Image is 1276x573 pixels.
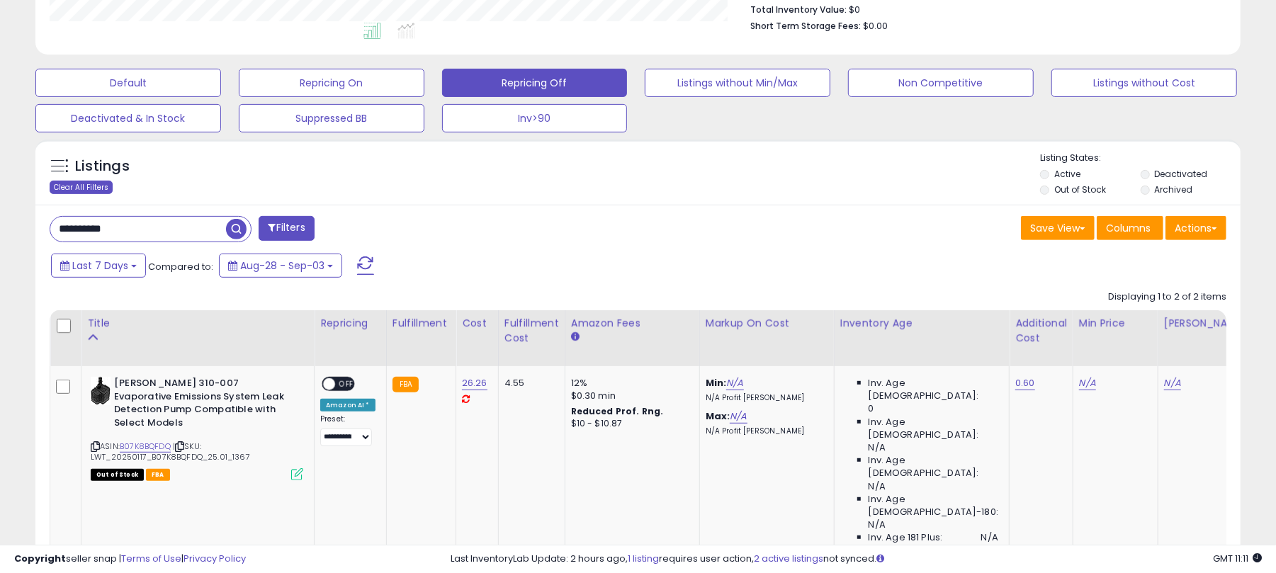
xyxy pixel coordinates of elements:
label: Active [1054,168,1080,180]
div: $10 - $10.87 [571,418,689,430]
button: Suppressed BB [239,104,424,132]
span: Inv. Age [DEMOGRAPHIC_DATA]: [869,377,998,402]
p: N/A Profit [PERSON_NAME] [706,393,823,403]
b: Total Inventory Value: [750,4,847,16]
span: N/A [869,518,886,531]
strong: Copyright [14,552,66,565]
div: Markup on Cost [706,316,828,331]
b: Reduced Prof. Rng. [571,405,664,417]
b: Short Term Storage Fees: [750,20,861,32]
div: Fulfillment Cost [504,316,559,346]
div: Additional Cost [1015,316,1067,346]
span: Compared to: [148,260,213,273]
a: Terms of Use [121,552,181,565]
label: Archived [1155,183,1193,195]
div: 4.55 [504,377,554,390]
a: 1 listing [628,552,659,565]
span: All listings that are currently out of stock and unavailable for purchase on Amazon [91,469,144,481]
div: [PERSON_NAME] [1164,316,1248,331]
button: Last 7 Days [51,254,146,278]
a: 2 active listings [754,552,823,565]
span: | SKU: LWT_20250117_B07K8BQFDQ_25.01_1367 [91,441,250,462]
div: seller snap | | [14,552,246,566]
div: Repricing [320,316,380,331]
img: 41-RAIZc0HL._SL40_.jpg [91,377,111,405]
button: Aug-28 - Sep-03 [219,254,342,278]
button: Actions [1165,216,1226,240]
button: Non Competitive [848,69,1034,97]
a: N/A [726,376,743,390]
th: The percentage added to the cost of goods (COGS) that forms the calculator for Min & Max prices. [699,310,834,366]
b: [PERSON_NAME] 310-007 Evaporative Emissions System Leak Detection Pump Compatible with Select Models [114,377,286,433]
button: Repricing Off [442,69,628,97]
div: Last InventoryLab Update: 2 hours ago, requires user action, not synced. [451,552,1262,566]
button: Repricing On [239,69,424,97]
div: Amazon AI * [320,399,376,412]
button: Listings without Cost [1051,69,1237,97]
a: N/A [1079,376,1096,390]
a: 26.26 [462,376,487,390]
label: Out of Stock [1054,183,1106,195]
button: Save View [1021,216,1095,240]
span: Columns [1106,221,1151,235]
span: N/A [869,480,886,493]
span: Last 7 Days [72,259,128,273]
a: N/A [730,409,747,424]
span: Inv. Age [DEMOGRAPHIC_DATA]: [869,454,998,480]
span: OFF [335,378,358,390]
span: Inv. Age [DEMOGRAPHIC_DATA]: [869,416,998,441]
span: Inv. Age [DEMOGRAPHIC_DATA]-180: [869,493,998,518]
a: 0.60 [1015,376,1035,390]
small: FBA [393,377,419,392]
div: Amazon Fees [571,316,694,331]
div: Preset: [320,414,376,446]
a: N/A [1164,376,1181,390]
button: Columns [1097,216,1163,240]
div: Displaying 1 to 2 of 2 items [1108,290,1226,304]
span: 2025-09-11 11:11 GMT [1213,552,1262,565]
div: Title [87,316,308,331]
h5: Listings [75,157,130,176]
span: Aug-28 - Sep-03 [240,259,324,273]
button: Inv>90 [442,104,628,132]
b: Max: [706,409,730,423]
p: N/A Profit [PERSON_NAME] [706,426,823,436]
div: Inventory Age [840,316,1003,331]
span: $0.00 [863,19,888,33]
p: Listing States: [1040,152,1241,165]
span: N/A [869,441,886,454]
button: Listings without Min/Max [645,69,830,97]
span: FBA [146,469,170,481]
button: Default [35,69,221,97]
a: Privacy Policy [184,552,246,565]
div: Fulfillment [393,316,450,331]
div: Min Price [1079,316,1152,331]
b: Min: [706,376,727,390]
span: 0 [869,402,874,415]
a: B07K8BQFDQ [120,441,171,453]
button: Filters [259,216,314,241]
div: Cost [462,316,492,331]
div: $0.30 min [571,390,689,402]
div: ASIN: [91,377,303,479]
div: 12% [571,377,689,390]
button: Deactivated & In Stock [35,104,221,132]
small: Amazon Fees. [571,331,580,344]
label: Deactivated [1155,168,1208,180]
div: Clear All Filters [50,181,113,194]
